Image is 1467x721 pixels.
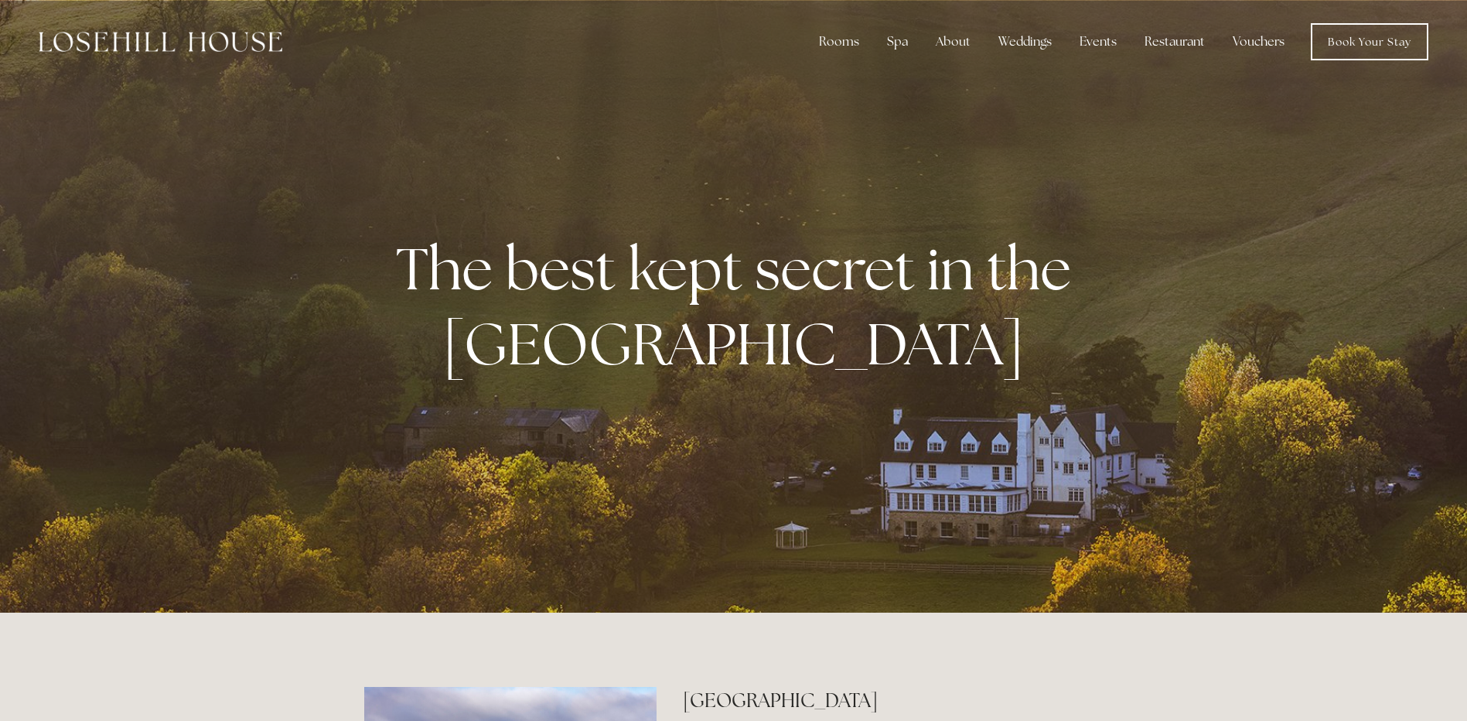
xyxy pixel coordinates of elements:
[396,231,1083,382] strong: The best kept secret in the [GEOGRAPHIC_DATA]
[986,26,1064,57] div: Weddings
[875,26,920,57] div: Spa
[1067,26,1129,57] div: Events
[1132,26,1217,57] div: Restaurant
[1220,26,1297,57] a: Vouchers
[39,32,282,52] img: Losehill House
[683,687,1103,714] h2: [GEOGRAPHIC_DATA]
[923,26,983,57] div: About
[1311,23,1428,60] a: Book Your Stay
[807,26,872,57] div: Rooms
